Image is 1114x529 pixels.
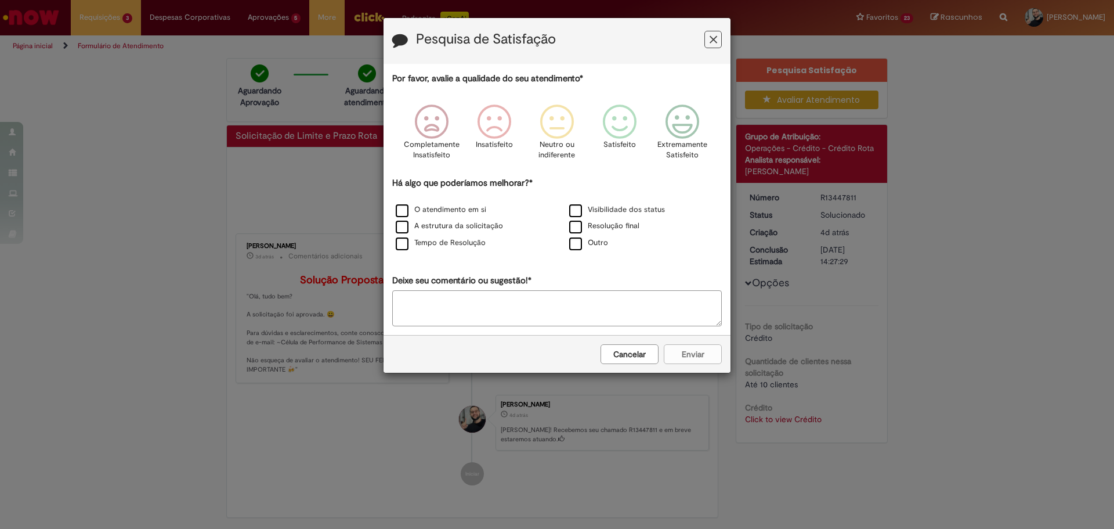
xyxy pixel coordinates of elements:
div: Neutro ou indiferente [527,96,587,175]
label: Pesquisa de Satisfação [416,32,556,47]
div: Insatisfeito [465,96,524,175]
p: Insatisfeito [476,139,513,150]
div: Há algo que poderíamos melhorar?* [392,177,722,252]
div: Completamente Insatisfeito [402,96,461,175]
label: Tempo de Resolução [396,237,486,249]
button: Cancelar [601,344,659,364]
label: Outro [569,237,608,249]
p: Satisfeito [603,139,636,150]
p: Extremamente Satisfeito [657,139,707,161]
label: Visibilidade dos status [569,204,665,215]
p: Neutro ou indiferente [536,139,578,161]
label: O atendimento em si [396,204,486,215]
div: Extremamente Satisfeito [653,96,712,175]
p: Completamente Insatisfeito [404,139,460,161]
label: A estrutura da solicitação [396,221,503,232]
div: Satisfeito [590,96,649,175]
label: Resolução final [569,221,639,232]
label: Por favor, avalie a qualidade do seu atendimento* [392,73,583,85]
label: Deixe seu comentário ou sugestão!* [392,275,531,287]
